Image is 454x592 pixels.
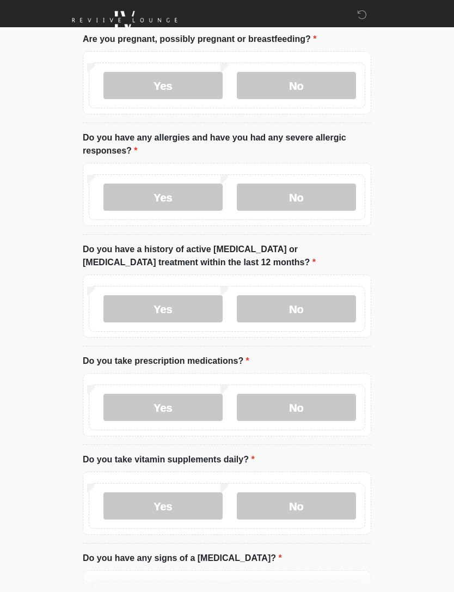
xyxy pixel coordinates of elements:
[83,453,255,466] label: Do you take vitamin supplements daily?
[237,295,356,322] label: No
[83,131,371,157] label: Do you have any allergies and have you had any severe allergic responses?
[83,355,249,368] label: Do you take prescription medications?
[237,394,356,421] label: No
[103,72,223,99] label: Yes
[237,184,356,211] label: No
[103,184,223,211] label: Yes
[103,394,223,421] label: Yes
[237,492,356,520] label: No
[83,243,371,269] label: Do you have a history of active [MEDICAL_DATA] or [MEDICAL_DATA] treatment within the last 12 mon...
[103,492,223,520] label: Yes
[83,552,282,565] label: Do you have any signs of a [MEDICAL_DATA]?
[72,8,177,33] img: Reviive Lounge Logo
[237,72,356,99] label: No
[103,295,223,322] label: Yes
